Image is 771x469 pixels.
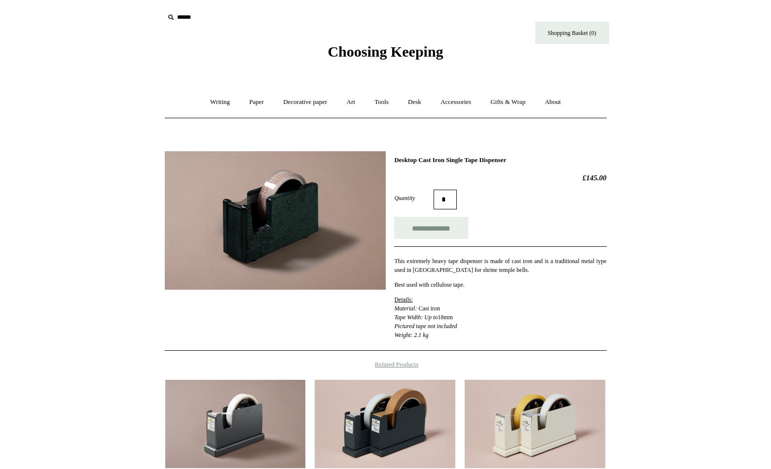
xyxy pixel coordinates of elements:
[394,296,412,303] span: Details:
[328,51,443,58] a: Choosing Keeping
[394,295,606,339] p: Cast iron 18mm
[394,314,438,321] span: Tape Width: Up to
[394,323,457,338] em: Pictured tape not included Weight: 2.1 kg
[394,194,434,202] label: Quantity
[465,380,605,469] a: Desktop White Double Tape Dispenser Desktop White Double Tape Dispenser
[274,89,336,115] a: Decorative paper
[481,89,534,115] a: Gifts & Wrap
[240,89,273,115] a: Paper
[465,380,605,469] img: Desktop White Double Tape Dispenser
[394,257,606,274] p: This extremely heavy tape dispenser is made of cast iron and is a traditional metal type used in ...
[338,89,364,115] a: Art
[394,280,606,289] p: Best used with cellulose tape.
[535,22,609,44] a: Shopping Basket (0)
[536,89,570,115] a: About
[328,43,443,60] span: Choosing Keeping
[394,173,606,182] h2: £145.00
[399,89,430,115] a: Desk
[201,89,239,115] a: Writing
[165,380,305,469] img: Desktop Grey Tape Dispenser
[432,89,480,115] a: Accessories
[315,380,455,469] img: Desktop Grey Double Tape Dispenser
[139,361,632,368] h4: Related Products
[394,156,606,164] h1: Desktop Cast Iron Single Tape Dispenser
[366,89,398,115] a: Tools
[165,151,386,290] img: Desktop Cast Iron Single Tape Dispenser
[394,305,418,312] em: Material:
[315,380,455,469] a: Desktop Grey Double Tape Dispenser Desktop Grey Double Tape Dispenser
[165,380,305,469] a: Desktop Grey Tape Dispenser Desktop Grey Tape Dispenser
